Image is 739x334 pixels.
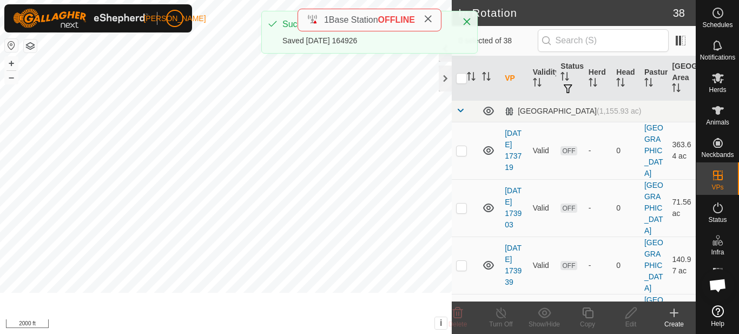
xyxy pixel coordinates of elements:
span: Delete [448,320,467,328]
div: Saved [DATE] 164926 [282,35,451,47]
div: Show/Hide [523,319,566,329]
span: VPs [711,184,723,191]
span: OFF [560,261,577,270]
div: - [589,202,608,214]
a: Help [696,301,739,331]
th: Pasture [640,56,668,101]
p-sorticon: Activate to sort [533,80,542,88]
th: VP [500,56,529,101]
img: Gallagher Logo [13,9,148,28]
span: OFF [560,204,577,213]
div: [GEOGRAPHIC_DATA] [505,107,641,116]
p-sorticon: Activate to sort [644,80,653,88]
span: 0 selected of 38 [458,35,537,47]
td: 0 [612,179,640,237]
a: [DATE] 173903 [505,186,522,229]
th: Status [556,56,584,101]
span: [PERSON_NAME] [143,13,206,24]
div: Copy [566,319,609,329]
td: 0 [612,237,640,294]
p-sorticon: Activate to sort [672,85,681,94]
a: Privacy Policy [183,320,224,330]
th: Validity [529,56,557,101]
h2: In Rotation [458,6,673,19]
a: [GEOGRAPHIC_DATA] [644,238,663,292]
div: Turn Off [479,319,523,329]
a: Open chat [702,269,734,302]
a: [GEOGRAPHIC_DATA] [644,181,663,235]
th: [GEOGRAPHIC_DATA] Area [668,56,696,101]
p-sorticon: Activate to sort [482,74,491,82]
td: Valid [529,179,557,237]
td: 140.97 ac [668,237,696,294]
span: Animals [706,119,729,126]
p-sorticon: Activate to sort [616,80,625,88]
span: Status [708,217,727,223]
span: 38 [673,5,685,21]
span: OFFLINE [378,15,415,24]
span: Help [711,320,724,327]
button: + [5,57,18,70]
button: Close [459,14,474,29]
button: Reset Map [5,39,18,52]
th: Herd [584,56,612,101]
th: Head [612,56,640,101]
span: Schedules [702,22,733,28]
button: – [5,71,18,84]
span: 1 [324,15,329,24]
span: Base Station [329,15,378,24]
span: (1,155.93 ac) [597,107,642,115]
button: i [435,317,447,329]
div: Create [652,319,696,329]
span: Herds [709,87,726,93]
a: Contact Us [236,320,268,330]
td: 363.64 ac [668,122,696,179]
div: Success [282,18,451,31]
a: [DATE] 173939 [505,244,522,286]
td: Valid [529,237,557,294]
td: Valid [529,122,557,179]
p-sorticon: Activate to sort [560,74,569,82]
a: [DATE] 173719 [505,129,522,172]
p-sorticon: Activate to sort [467,74,476,82]
a: [GEOGRAPHIC_DATA] [644,123,663,178]
span: Infra [711,249,724,256]
p-sorticon: Activate to sort [589,80,597,88]
div: Edit [609,319,652,329]
div: - [589,260,608,271]
span: i [440,318,442,328]
button: Map Layers [24,40,37,53]
td: 0 [612,122,640,179]
span: Neckbands [701,152,734,158]
span: Notifications [700,54,735,61]
div: - [589,145,608,156]
td: 71.56 ac [668,179,696,237]
span: OFF [560,146,577,155]
input: Search (S) [538,29,669,52]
